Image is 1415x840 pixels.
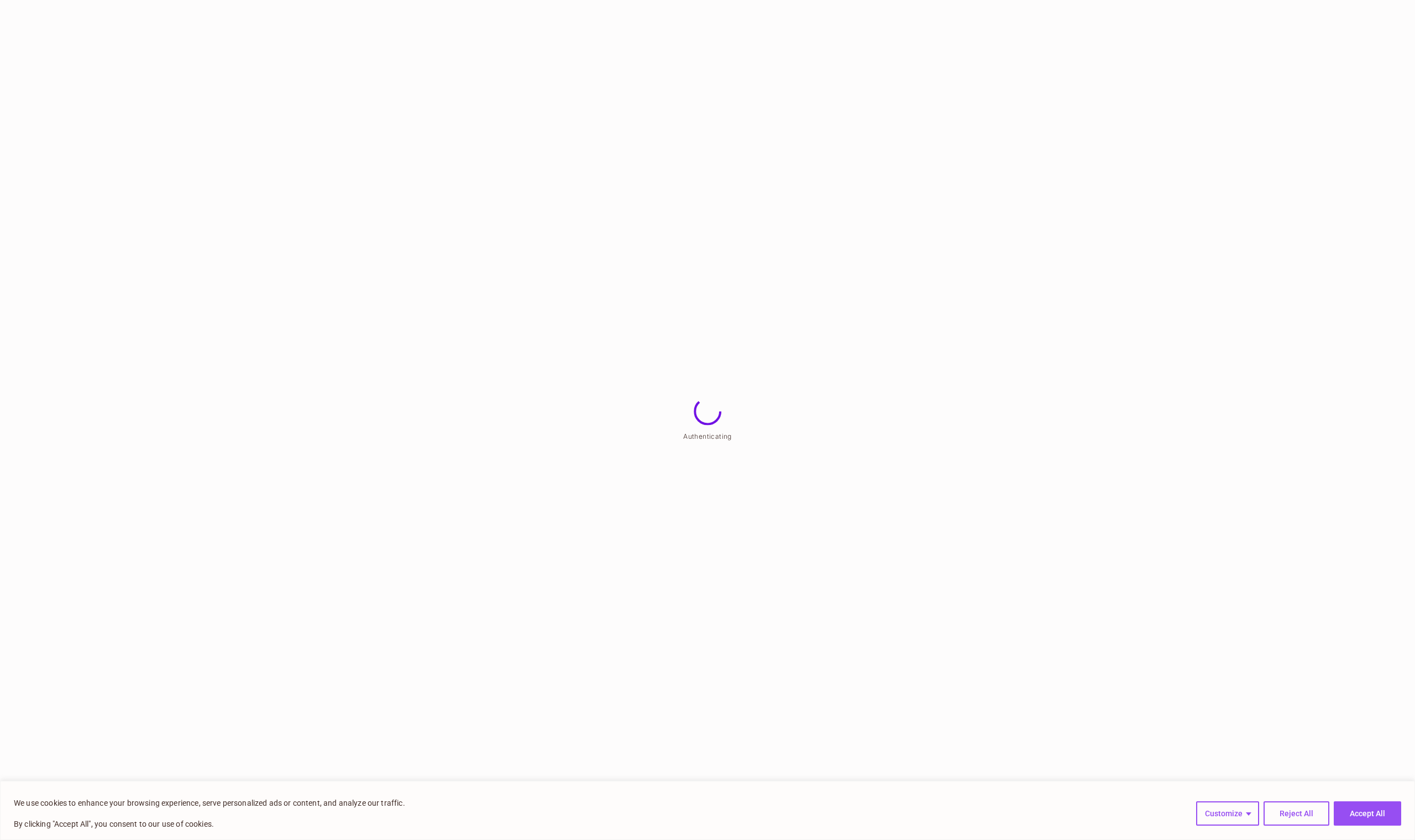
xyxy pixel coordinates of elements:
p: We use cookies to enhance your browsing experience, serve personalized ads or content, and analyz... [14,796,405,810]
button: Accept All [1334,801,1401,826]
span: Authenticating [683,432,732,440]
button: Customize [1196,801,1259,826]
button: Reject All [1264,801,1329,826]
p: By clicking "Accept All", you consent to our use of cookies. [14,817,405,831]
